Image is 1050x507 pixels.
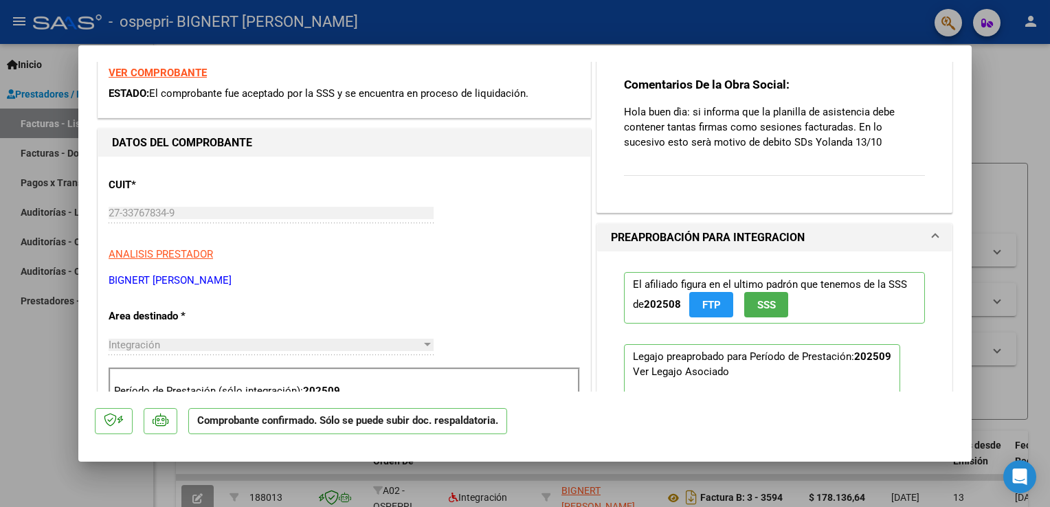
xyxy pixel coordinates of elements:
p: CUIT [109,177,250,193]
span: FTP [702,299,721,311]
button: SSS [744,292,788,317]
p: Area destinado * [109,308,250,324]
p: Legajo preaprobado para Período de Prestación: [624,344,900,476]
span: SSS [757,299,776,311]
mat-expansion-panel-header: PREAPROBACIÓN PARA INTEGRACION [597,224,952,251]
p: El afiliado figura en el ultimo padrón que tenemos de la SSS de [624,272,925,324]
span: ESTADO: [109,87,149,100]
div: Ver Legajo Asociado [633,364,729,379]
div: Open Intercom Messenger [1003,460,1036,493]
p: Hola buen dìa: si informa que la planilla de asistencia debe contener tantas firmas como sesiones... [624,104,925,150]
strong: DATOS DEL COMPROBANTE [112,136,252,149]
h1: PREAPROBACIÓN PARA INTEGRACION [611,229,805,246]
p: Comprobante confirmado. Sólo se puede subir doc. respaldatoria. [188,408,507,435]
p: Período de Prestación (sólo integración): [114,383,574,399]
button: FTP [689,292,733,317]
span: Integración [109,339,160,351]
span: El comprobante fue aceptado por la SSS y se encuentra en proceso de liquidación. [149,87,528,100]
strong: 202508 [644,298,681,311]
a: VER COMPROBANTE [109,67,207,79]
strong: Comentarios De la Obra Social: [624,78,790,91]
strong: 202509 [854,350,891,363]
div: COMENTARIOS [597,55,952,212]
p: BIGNERT [PERSON_NAME] [109,273,580,289]
span: ANALISIS PRESTADOR [109,248,213,260]
strong: 202509 [303,385,340,397]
